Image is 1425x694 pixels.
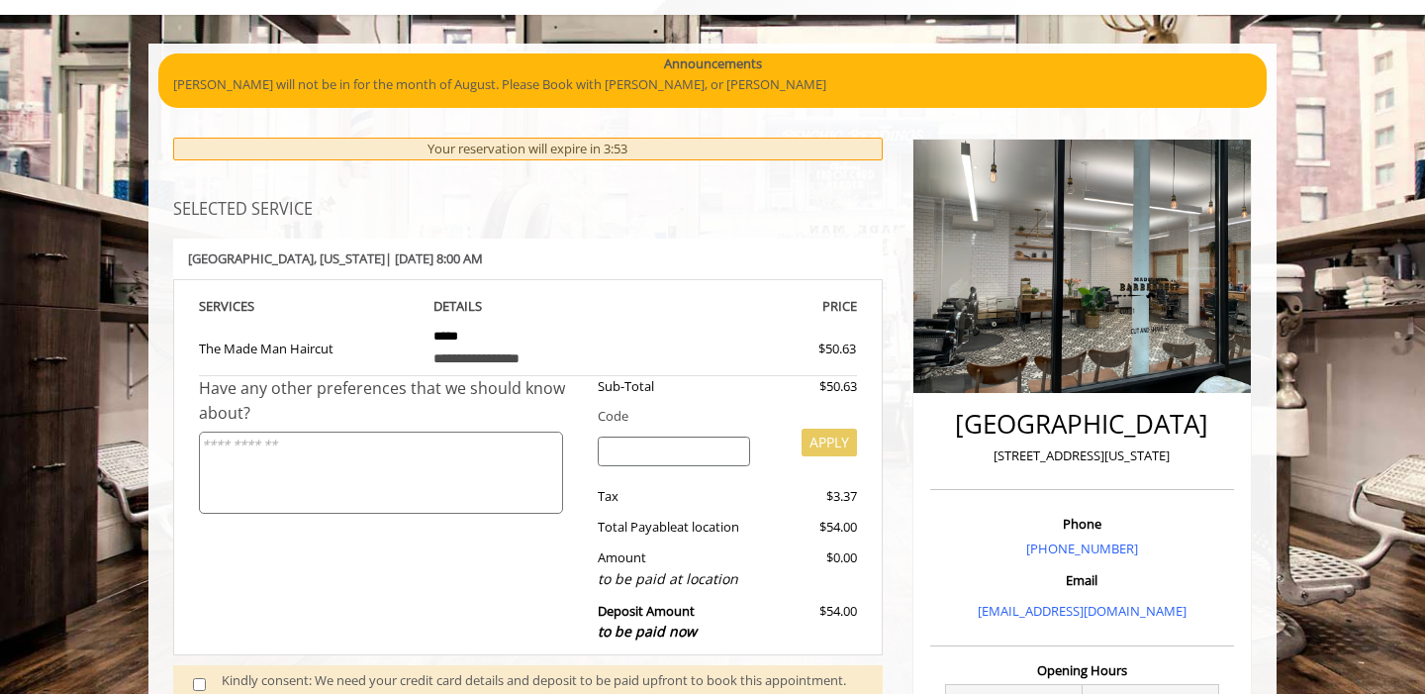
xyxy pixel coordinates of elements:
a: [PHONE_NUMBER] [1026,540,1138,557]
p: [STREET_ADDRESS][US_STATE] [935,446,1229,466]
div: Tax [583,486,766,507]
span: S [247,297,254,315]
span: to be paid now [598,622,697,641]
th: SERVICE [199,295,419,318]
div: Total Payable [583,517,766,538]
b: [GEOGRAPHIC_DATA] | [DATE] 8:00 AM [188,249,483,267]
p: [PERSON_NAME] will not be in for the month of August. Please Book with [PERSON_NAME], or [PERSON_... [173,74,1252,95]
div: $54.00 [765,517,856,538]
span: at location [677,518,739,536]
div: $50.63 [765,376,856,397]
span: , [US_STATE] [314,249,385,267]
div: $3.37 [765,486,856,507]
b: Announcements [664,53,762,74]
h2: [GEOGRAPHIC_DATA] [935,410,1229,439]
th: PRICE [637,295,857,318]
div: Code [583,406,857,427]
h3: Phone [935,517,1229,531]
button: APPLY [802,429,857,456]
th: DETAILS [419,295,638,318]
div: Amount [583,547,766,590]
div: $0.00 [765,547,856,590]
div: Sub-Total [583,376,766,397]
div: to be paid at location [598,568,751,590]
div: Have any other preferences that we should know about? [199,376,583,427]
h3: Opening Hours [930,663,1234,677]
a: [EMAIL_ADDRESS][DOMAIN_NAME] [978,602,1187,620]
b: Deposit Amount [598,602,697,642]
td: The Made Man Haircut [199,317,419,375]
div: $54.00 [765,601,856,644]
h3: SELECTED SERVICE [173,201,883,219]
div: Your reservation will expire in 3:53 [173,138,883,160]
div: $50.63 [747,339,856,359]
h3: Email [935,573,1229,587]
